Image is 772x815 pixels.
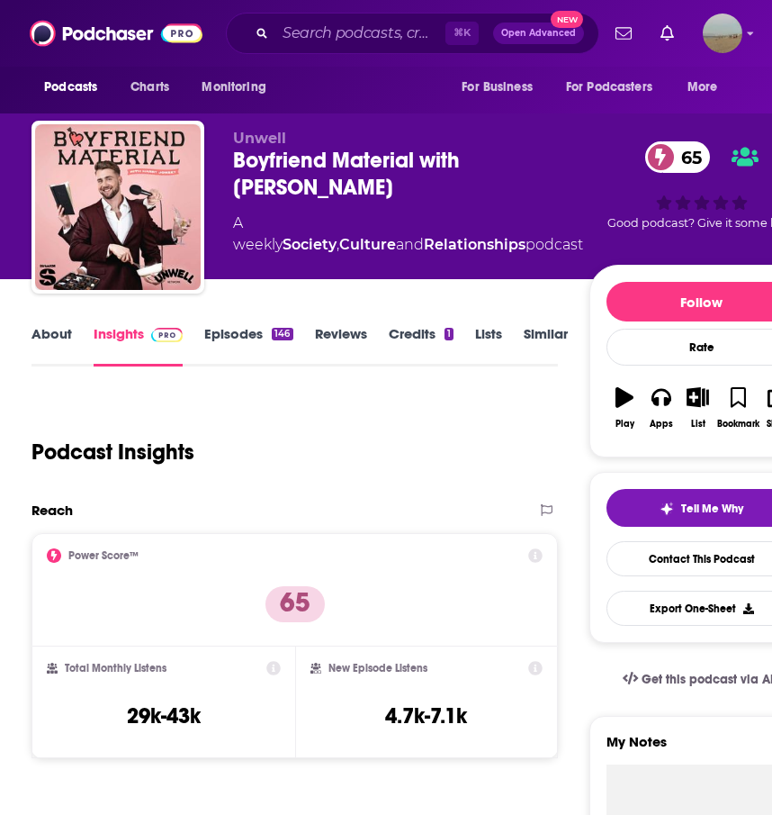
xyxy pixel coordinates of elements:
[650,419,673,430] div: Apps
[493,23,584,44] button: Open AdvancedNew
[396,236,424,253] span: and
[233,130,286,147] span: Unwell
[315,325,367,367] a: Reviews
[31,325,72,367] a: About
[445,22,479,45] span: ⌘ K
[703,14,742,53] span: Logged in as shenderson
[691,419,705,430] div: List
[339,236,396,253] a: Culture
[524,325,568,367] a: Similar
[675,70,741,104] button: open menu
[643,376,680,440] button: Apps
[226,13,599,54] div: Search podcasts, credits, & more...
[31,70,121,104] button: open menu
[462,75,533,100] span: For Business
[660,502,674,516] img: tell me why sparkle
[679,376,716,440] button: List
[151,328,183,342] img: Podchaser Pro
[424,236,525,253] a: Relationships
[681,502,743,516] span: Tell Me Why
[703,14,742,53] img: User Profile
[35,124,201,290] img: Boyfriend Material with Harry Jowsey
[716,376,760,440] button: Bookmark
[265,586,325,622] p: 65
[68,549,139,562] h2: Power Score™
[202,75,265,100] span: Monitoring
[119,70,180,104] a: Charts
[444,328,453,340] div: 1
[204,325,292,367] a: Episodes146
[606,376,643,440] button: Play
[653,18,681,49] a: Show notifications dropdown
[554,70,678,104] button: open menu
[189,70,289,104] button: open menu
[44,75,97,100] span: Podcasts
[30,16,202,50] img: Podchaser - Follow, Share and Rate Podcasts
[608,18,639,49] a: Show notifications dropdown
[337,236,339,253] span: ,
[449,70,555,104] button: open menu
[566,75,652,100] span: For Podcasters
[65,662,166,675] h2: Total Monthly Listens
[130,75,169,100] span: Charts
[389,325,453,367] a: Credits1
[272,328,292,340] div: 146
[663,141,711,173] span: 65
[475,325,502,367] a: Lists
[645,141,711,173] a: 65
[233,213,589,256] div: A weekly podcast
[94,325,183,367] a: InsightsPodchaser Pro
[275,19,445,48] input: Search podcasts, credits, & more...
[501,29,576,38] span: Open Advanced
[31,502,73,519] h2: Reach
[385,702,467,729] h3: 4.7k-7.1k
[687,75,718,100] span: More
[283,236,337,253] a: Society
[703,14,742,53] button: Show profile menu
[551,11,583,28] span: New
[717,419,759,430] div: Bookmark
[615,419,634,430] div: Play
[328,662,427,675] h2: New Episode Listens
[127,702,201,729] h3: 29k-43k
[31,439,194,466] h1: Podcast Insights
